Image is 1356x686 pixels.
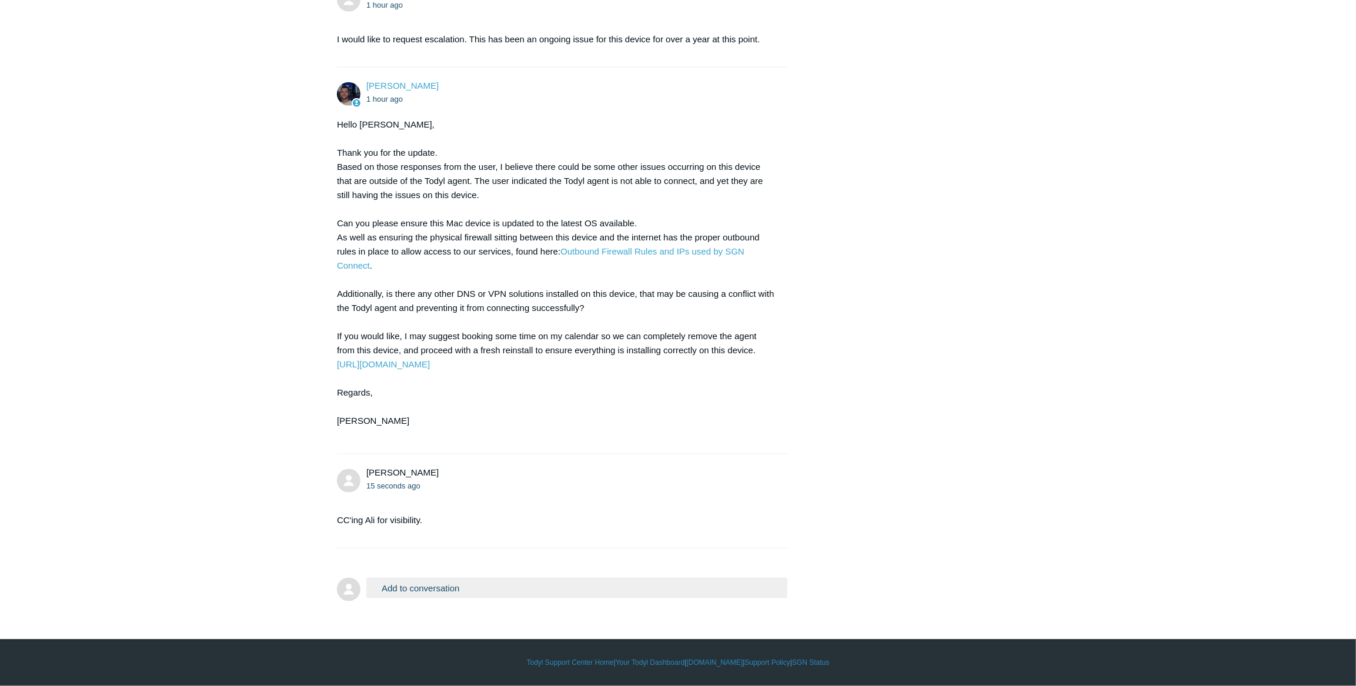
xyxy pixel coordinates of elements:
time: 08/25/2025, 09:20 [366,1,403,9]
span: Connor Davis [366,81,439,91]
time: 08/25/2025, 10:54 [366,481,420,490]
button: Add to conversation [366,578,787,598]
time: 08/25/2025, 09:40 [366,95,403,103]
a: SGN Status [792,658,829,668]
a: [PERSON_NAME] [366,81,439,91]
div: | | | | [337,658,1019,668]
p: I would like to request escalation. This has been an ongoing issue for this device for over a yea... [337,32,776,46]
a: Your Todyl Dashboard [616,658,684,668]
span: Victor Villanueva [366,467,439,477]
a: [URL][DOMAIN_NAME] [337,359,430,369]
a: Support Policy [745,658,790,668]
a: [DOMAIN_NAME] [686,658,743,668]
div: Hello [PERSON_NAME], Thank you for the update. Based on those responses from the user, I believe ... [337,118,776,442]
a: Outbound Firewall Rules and IPs used by SGN Connect [337,246,744,270]
a: Todyl Support Center Home [527,658,614,668]
p: CC'ing Ali for visibility. [337,513,776,527]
